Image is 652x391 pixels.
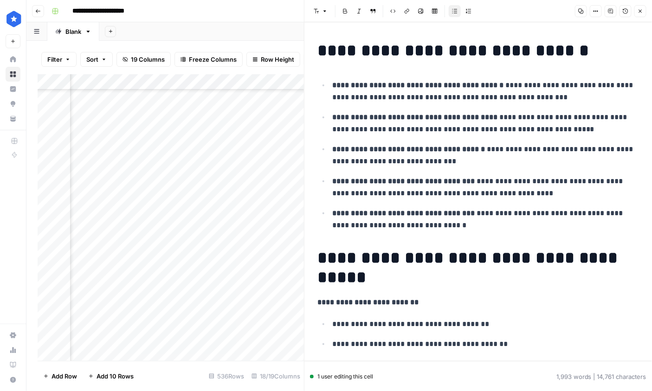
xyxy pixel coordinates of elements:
[6,7,20,31] button: Workspace: ConsumerAffairs
[131,55,165,64] span: 19 Columns
[6,82,20,96] a: Insights
[86,55,98,64] span: Sort
[6,96,20,111] a: Opportunities
[6,358,20,372] a: Learning Hub
[310,372,373,381] div: 1 user editing this cell
[6,111,20,126] a: Your Data
[246,52,300,67] button: Row Height
[6,328,20,343] a: Settings
[38,369,83,384] button: Add Row
[6,372,20,387] button: Help + Support
[52,372,77,381] span: Add Row
[47,55,62,64] span: Filter
[248,369,304,384] div: 18/19 Columns
[47,22,99,41] a: Blank
[6,67,20,82] a: Browse
[97,372,134,381] span: Add 10 Rows
[556,372,646,381] div: 1,993 words | 14,761 characters
[205,369,248,384] div: 536 Rows
[189,55,237,64] span: Freeze Columns
[6,52,20,67] a: Home
[6,343,20,358] a: Usage
[261,55,294,64] span: Row Height
[65,27,81,36] div: Blank
[174,52,243,67] button: Freeze Columns
[116,52,171,67] button: 19 Columns
[6,11,22,27] img: ConsumerAffairs Logo
[41,52,77,67] button: Filter
[83,369,139,384] button: Add 10 Rows
[80,52,113,67] button: Sort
